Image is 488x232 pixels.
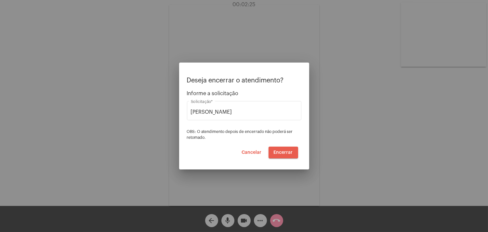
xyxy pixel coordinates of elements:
span: Informe a solicitação [187,91,301,96]
p: Deseja encerrar o atendimento? [187,77,301,84]
span: Encerrar [274,150,293,155]
span: Cancelar [242,150,262,155]
button: Cancelar [237,147,267,158]
button: Encerrar [269,147,298,158]
input: Buscar solicitação [191,109,297,115]
span: OBS: O atendimento depois de encerrado não poderá ser retomado. [187,130,293,139]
